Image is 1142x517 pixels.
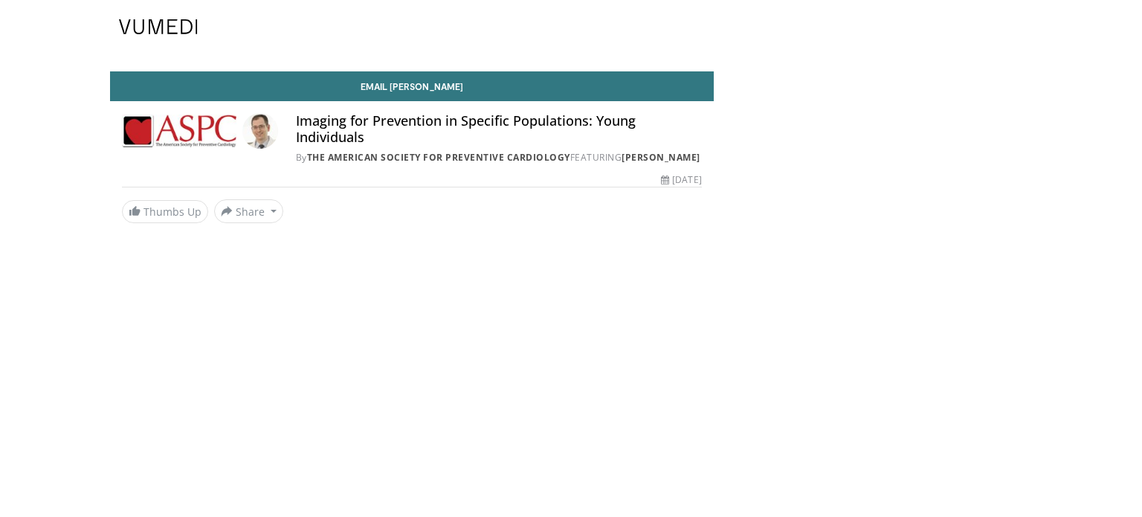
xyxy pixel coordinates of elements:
[119,19,198,34] img: VuMedi Logo
[661,173,701,187] div: [DATE]
[122,113,236,149] img: The American Society for Preventive Cardiology
[296,151,702,164] div: By FEATURING
[110,71,714,101] a: Email [PERSON_NAME]
[622,151,700,164] a: [PERSON_NAME]
[296,113,702,145] h4: Imaging for Prevention in Specific Populations: Young Individuals
[122,200,208,223] a: Thumbs Up
[307,151,570,164] a: The American Society for Preventive Cardiology
[214,199,283,223] button: Share
[242,113,278,149] img: Avatar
